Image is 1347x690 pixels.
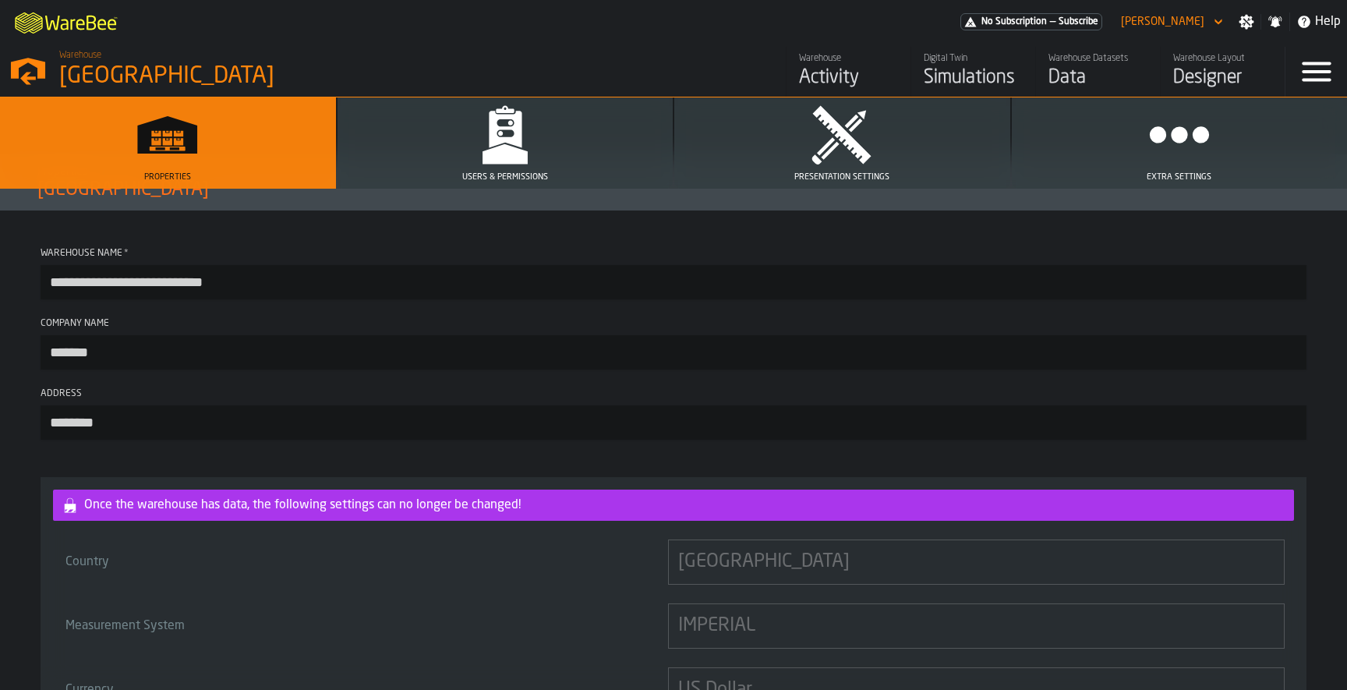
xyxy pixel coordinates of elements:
[62,603,1285,649] div: Measurement SystemDropdownMenuValue-IMPERIAL
[62,547,665,578] div: Country
[53,490,1294,521] div: alert-Once the warehouse has data, the following settings can no longer be changed!
[37,178,209,203] span: [GEOGRAPHIC_DATA]
[59,62,480,90] div: [GEOGRAPHIC_DATA]
[462,172,548,182] span: Users & Permissions
[678,550,1275,575] div: DropdownMenuValue-US
[41,388,1306,440] label: button-toolbar-Address
[62,610,665,642] div: Measurement System
[910,47,1035,97] a: link-to-/wh/i/b5402f52-ce28-4f27-b3d4-5c6d76174849/simulations
[960,13,1102,30] div: Menu Subscription
[678,614,1275,639] div: DropdownMenuValue-IMPERIAL
[41,335,1306,370] input: button-toolbar-Company Name
[41,318,1306,370] label: button-toolbar-Company Name
[1173,53,1272,64] div: Warehouse Layout
[960,13,1102,30] a: link-to-/wh/i/b5402f52-ce28-4f27-b3d4-5c6d76174849/pricing/
[59,50,101,61] span: Warehouse
[1048,65,1147,90] div: Data
[794,172,889,182] span: Presentation Settings
[1160,47,1285,97] a: link-to-/wh/i/b5402f52-ce28-4f27-b3d4-5c6d76174849/designer
[786,47,910,97] a: link-to-/wh/i/b5402f52-ce28-4f27-b3d4-5c6d76174849/feed/
[1115,12,1226,31] div: DropdownMenuValue-Nikola Ajzenhamer
[924,65,1023,90] div: Simulations
[41,248,1306,259] div: Warehouse Name
[124,248,129,259] span: Required
[981,16,1047,27] span: No Subscription
[1059,16,1098,27] span: Subscribe
[1232,14,1260,30] label: button-toggle-Settings
[1315,12,1341,31] span: Help
[84,496,1288,515] div: Once the warehouse has data, the following settings can no longer be changed!
[144,172,191,182] span: Properties
[41,248,1306,299] label: button-toolbar-Warehouse Name
[41,405,1306,440] input: button-toolbar-Address
[1261,14,1289,30] label: button-toggle-Notifications
[799,65,898,90] div: Activity
[1035,47,1160,97] a: link-to-/wh/i/b5402f52-ce28-4f27-b3d4-5c6d76174849/data
[799,53,898,64] div: Warehouse
[1048,53,1147,64] div: Warehouse Datasets
[41,388,1306,399] div: Address
[1050,16,1055,27] span: —
[41,265,1306,299] input: button-toolbar-Warehouse Name
[1121,16,1204,28] div: DropdownMenuValue-Nikola Ajzenhamer
[1290,12,1347,31] label: button-toggle-Help
[41,318,1306,329] div: Company Name
[924,53,1023,64] div: Digital Twin
[62,540,1285,585] div: CountryDropdownMenuValue-US
[1285,47,1347,97] label: button-toggle-Menu
[1147,172,1211,182] span: Extra Settings
[1173,65,1272,90] div: Designer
